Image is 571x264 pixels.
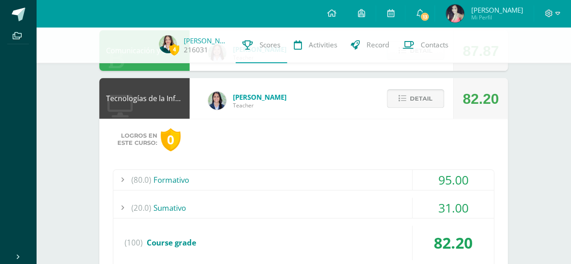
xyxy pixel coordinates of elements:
[131,170,151,190] span: (80.0)
[287,27,344,63] a: Activities
[413,226,494,260] div: 82.20
[184,36,229,45] a: [PERSON_NAME]
[159,35,177,53] img: 440199d59a1bb4a241a9983326ac7319.png
[420,12,430,22] span: 13
[387,89,444,108] button: Detail
[471,5,523,14] span: [PERSON_NAME]
[344,27,396,63] a: Record
[233,93,287,102] span: [PERSON_NAME]
[413,170,494,190] div: 95.00
[117,132,157,147] span: Logros en este curso:
[208,92,226,110] img: 7489ccb779e23ff9f2c3e89c21f82ed0.png
[131,198,151,218] span: (20.0)
[169,44,179,55] span: 4
[113,170,494,190] div: Formativo
[367,40,389,50] span: Record
[184,45,208,55] a: 216031
[396,27,455,63] a: Contacts
[421,40,448,50] span: Contacts
[463,79,499,119] div: 82.20
[471,14,523,21] span: Mi Perfil
[236,27,287,63] a: Scores
[260,40,280,50] span: Scores
[125,226,143,260] span: (100)
[413,198,494,218] div: 31.00
[233,102,287,109] span: Teacher
[309,40,337,50] span: Activities
[161,128,181,151] div: 0
[99,78,190,119] div: Tecnologías de la Información y la Comunicación 4
[410,90,432,107] span: Detail
[113,198,494,218] div: Sumativo
[446,5,464,23] img: d686daa607961b8b187ff7fdc61e0d8f.png
[147,237,196,248] span: Course grade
